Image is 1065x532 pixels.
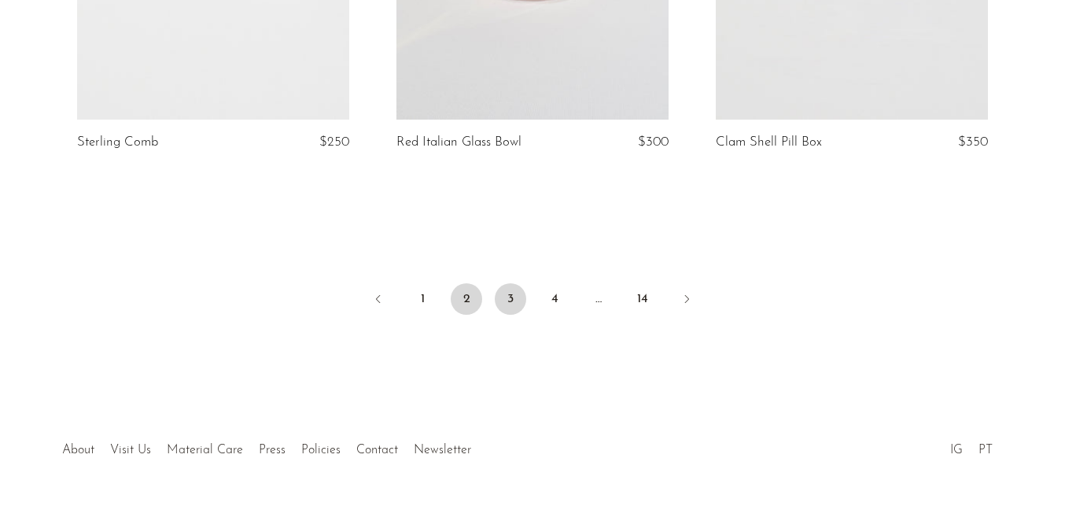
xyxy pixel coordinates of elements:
a: Red Italian Glass Bowl [396,135,521,150]
span: 2 [451,283,482,315]
a: 4 [539,283,570,315]
a: Sterling Comb [77,135,158,150]
ul: Social Medias [942,431,1001,461]
a: Press [259,444,286,456]
a: Material Care [167,444,243,456]
a: Previous [363,283,394,318]
a: 1 [407,283,438,315]
a: Policies [301,444,341,456]
span: $350 [958,135,988,149]
a: Clam Shell Pill Box [716,135,822,150]
a: About [62,444,94,456]
ul: Quick links [54,431,479,461]
a: PT [978,444,993,456]
a: 3 [495,283,526,315]
a: Contact [356,444,398,456]
span: … [583,283,614,315]
span: $300 [638,135,669,149]
a: IG [950,444,963,456]
a: Next [671,283,702,318]
a: Visit Us [110,444,151,456]
a: 14 [627,283,658,315]
span: $250 [319,135,349,149]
